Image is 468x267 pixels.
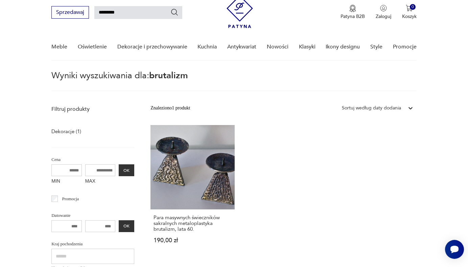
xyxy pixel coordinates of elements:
p: Koszyk [402,13,417,20]
div: Sortuj według daty dodania [342,104,401,112]
button: OK [119,164,134,176]
a: Ikona medaluPatyna B2B [341,5,365,20]
p: Zaloguj [376,13,391,20]
a: Meble [51,34,67,60]
p: Datowanie [51,212,134,219]
a: Kuchnia [197,34,217,60]
label: MIN [51,176,82,187]
a: Ikony designu [326,34,360,60]
h3: Para masywnych świeczników sakralnych metaloplastyka brutalizm, lata 60. [154,215,232,232]
label: MAX [85,176,116,187]
p: Wyniki wyszukiwania dla: [51,71,417,91]
button: Szukaj [170,8,179,16]
a: Nowości [267,34,288,60]
p: Cena [51,156,134,163]
p: Patyna B2B [341,13,365,20]
a: Sprzedawaj [51,11,89,15]
p: Filtruj produkty [51,105,134,113]
img: Ikonka użytkownika [380,5,387,12]
a: Promocje [393,34,417,60]
p: Kraj pochodzenia [51,240,134,248]
p: Promocja [62,195,79,203]
img: Ikona medalu [349,5,356,12]
button: Patyna B2B [341,5,365,20]
img: Ikona koszyka [406,5,413,12]
iframe: Smartsupp widget button [445,240,464,259]
div: Znaleziono 1 produkt [150,104,190,112]
button: Zaloguj [376,5,391,20]
a: Antykwariat [227,34,256,60]
div: 0 [410,4,416,10]
a: Dekoracje i przechowywanie [117,34,187,60]
button: OK [119,220,134,232]
button: Sprzedawaj [51,6,89,19]
a: Style [370,34,382,60]
a: Klasyki [299,34,315,60]
a: Oświetlenie [78,34,107,60]
span: brutalizm [149,69,188,82]
button: 0Koszyk [402,5,417,20]
p: 190,00 zł [154,238,232,243]
a: Dekoracje (1) [51,127,81,136]
a: Para masywnych świeczników sakralnych metaloplastyka brutalizm, lata 60.Para masywnych świecznikó... [150,125,235,256]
